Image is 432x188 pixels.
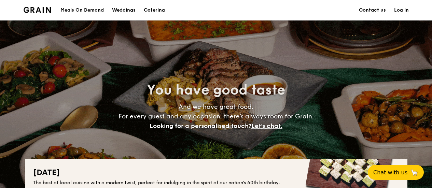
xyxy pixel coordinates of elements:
h2: [DATE] [33,167,399,178]
img: Grain [24,7,51,13]
span: And we have great food. For every guest and any occasion, there’s always room for Grain. [119,103,314,130]
button: Chat with us🦙 [368,165,424,180]
div: The best of local cuisine with a modern twist, perfect for indulging in the spirit of our nation’... [33,179,399,186]
span: 🦙 [410,169,418,176]
span: Let's chat. [251,122,282,130]
span: You have good taste [147,82,285,98]
span: Chat with us [373,169,407,176]
span: Looking for a personalised touch? [150,122,251,130]
a: Logotype [24,7,51,13]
